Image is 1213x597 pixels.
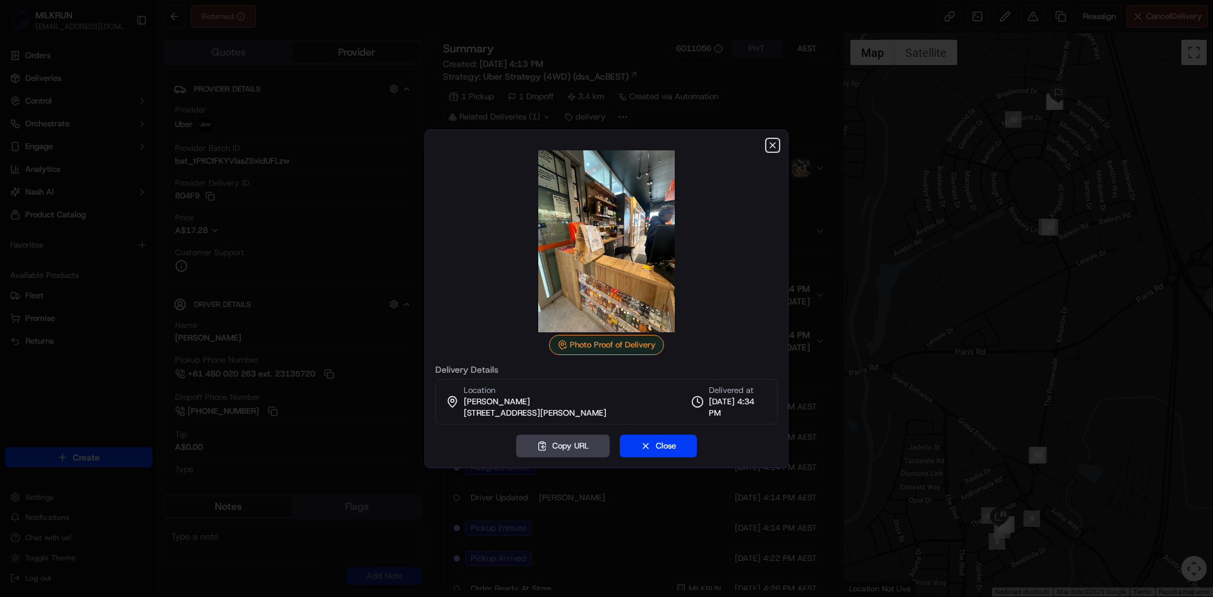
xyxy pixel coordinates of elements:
[464,407,606,419] span: [STREET_ADDRESS][PERSON_NAME]
[709,396,767,419] span: [DATE] 4:34 PM
[549,335,664,355] div: Photo Proof of Delivery
[464,385,495,396] span: Location
[709,385,767,396] span: Delivered at
[516,435,610,457] button: Copy URL
[516,150,697,332] img: photo_proof_of_delivery image
[464,396,530,407] span: [PERSON_NAME]
[620,435,697,457] button: Close
[435,365,778,374] label: Delivery Details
